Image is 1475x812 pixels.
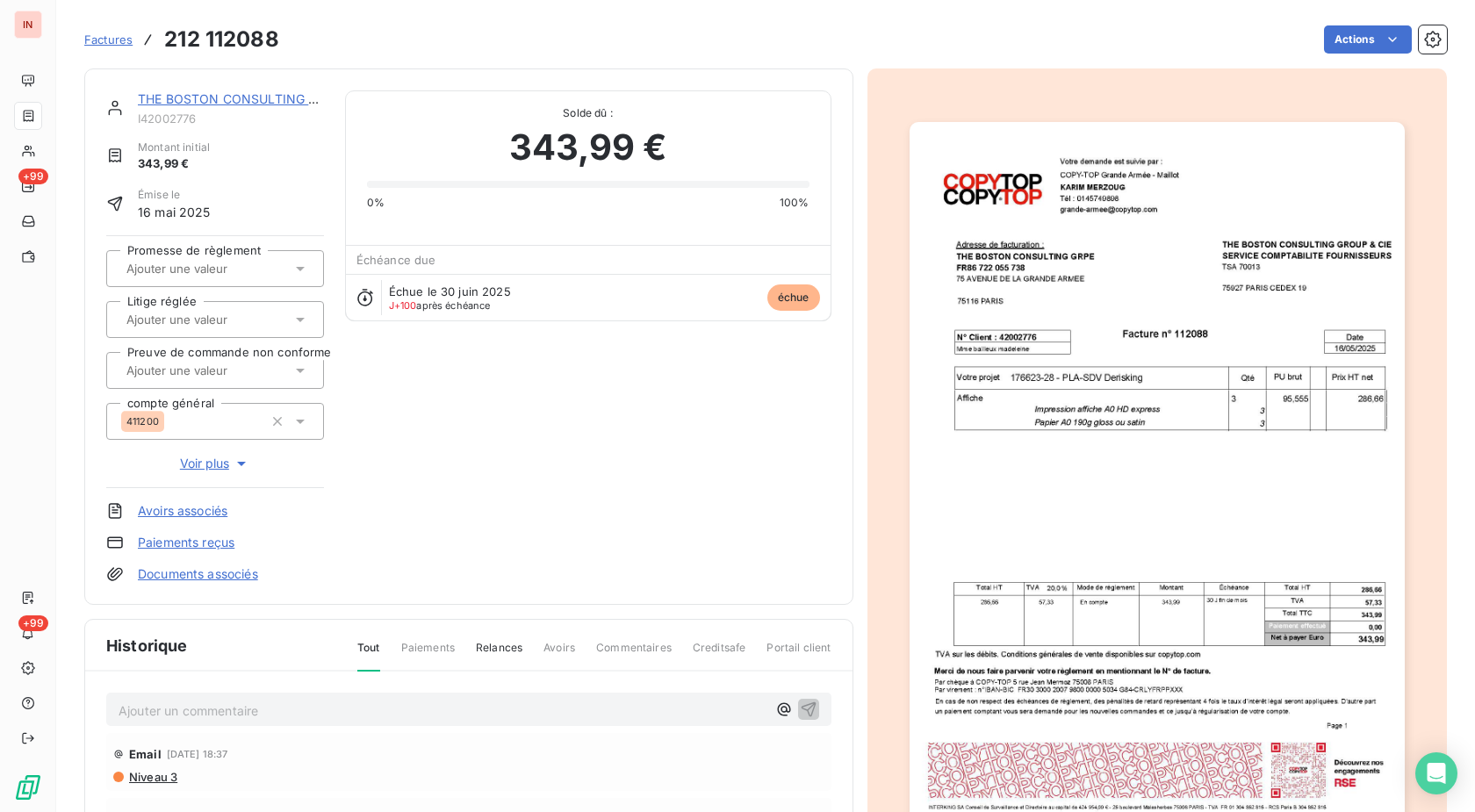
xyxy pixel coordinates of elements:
a: Documents associés [138,565,258,583]
span: J+100 [389,299,417,312]
a: THE BOSTON CONSULTING GRPE [138,91,341,106]
span: Émise le [138,187,211,203]
span: 0% [367,195,385,211]
img: Logo LeanPay [14,773,42,801]
span: [DATE] 18:37 [167,749,228,759]
span: échue [767,284,820,311]
span: I42002776 [138,111,324,126]
div: Open Intercom Messenger [1415,752,1457,794]
span: Email [129,747,162,761]
span: 16 mai 2025 [138,203,211,221]
span: Niveau 3 [127,770,177,784]
a: Factures [84,31,133,48]
input: Ajouter une valeur [125,312,301,327]
span: Échue le 30 juin 2025 [389,284,511,298]
span: Historique [106,634,188,658]
span: Relances [476,640,522,670]
span: +99 [18,169,48,184]
input: Ajouter une valeur [125,261,301,277]
span: Paiements [401,640,455,670]
span: Échéance due [356,253,436,267]
div: IN [14,11,42,39]
span: +99 [18,615,48,631]
span: Creditsafe [693,640,746,670]
h3: 212 112088 [164,24,279,55]
a: Paiements reçus [138,534,234,551]
span: Voir plus [180,455,250,472]
span: Solde dû : [367,105,809,121]
button: Actions [1324,25,1412,54]
span: Commentaires [596,640,672,670]
a: Avoirs associés [138,502,227,520]
span: Portail client [766,640,831,670]
span: Tout [357,640,380,672]
button: Voir plus [106,454,324,473]
span: 411200 [126,416,159,427]
span: 100% [780,195,809,211]
span: Factures [84,32,133,47]
span: après échéance [389,300,491,311]
span: Montant initial [138,140,210,155]
input: Ajouter une valeur [125,363,301,378]
span: Avoirs [543,640,575,670]
span: 343,99 € [509,121,666,174]
span: 343,99 € [138,155,210,173]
